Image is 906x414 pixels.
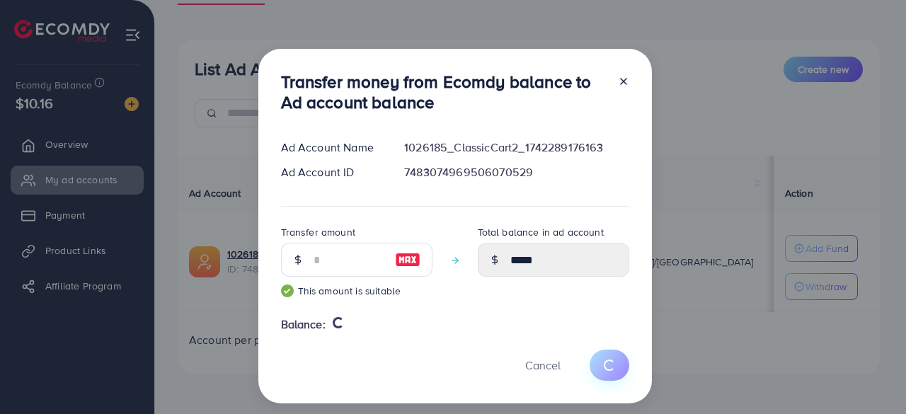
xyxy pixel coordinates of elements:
[270,164,394,180] div: Ad Account ID
[281,284,294,297] img: guide
[281,316,326,333] span: Balance:
[281,284,432,298] small: This amount is suitable
[525,357,561,373] span: Cancel
[281,71,607,113] h3: Transfer money from Ecomdy balance to Ad account balance
[393,164,640,180] div: 7483074969506070529
[281,225,355,239] label: Transfer amount
[395,251,420,268] img: image
[393,139,640,156] div: 1026185_ClassicCart2_1742289176163
[478,225,604,239] label: Total balance in ad account
[846,350,895,403] iframe: Chat
[508,350,578,380] button: Cancel
[270,139,394,156] div: Ad Account Name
